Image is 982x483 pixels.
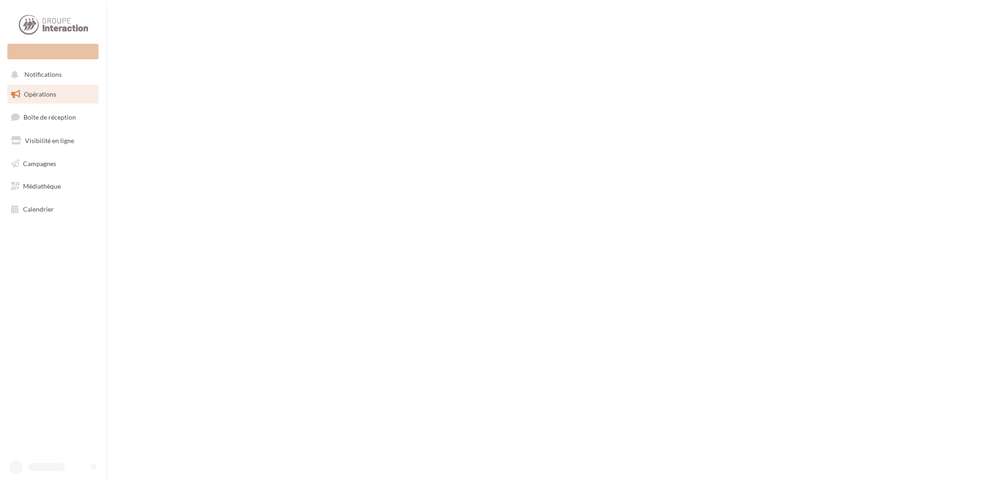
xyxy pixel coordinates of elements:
span: Opérations [24,90,56,98]
span: Campagnes [23,159,56,167]
a: Opérations [6,85,100,104]
a: Boîte de réception [6,107,100,127]
span: Médiathèque [23,182,61,190]
a: Campagnes [6,154,100,173]
a: Calendrier [6,200,100,219]
span: Visibilité en ligne [25,137,74,144]
a: Visibilité en ligne [6,131,100,150]
span: Boîte de réception [23,113,76,121]
span: Notifications [24,71,62,79]
span: Calendrier [23,205,54,213]
div: Nouvelle campagne [7,44,99,59]
a: Médiathèque [6,177,100,196]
